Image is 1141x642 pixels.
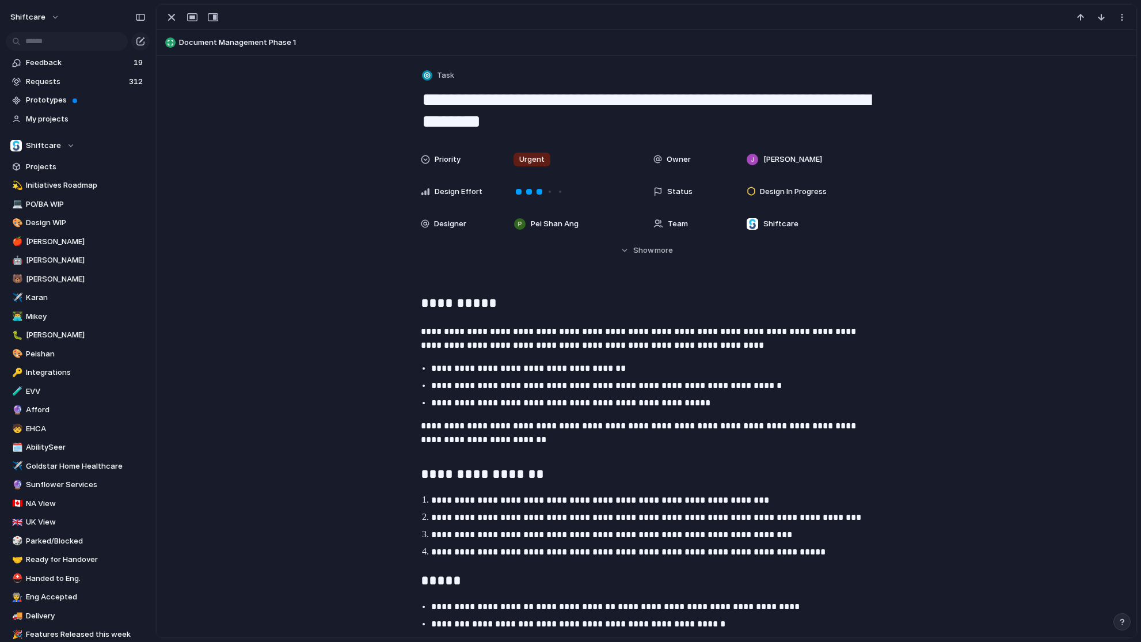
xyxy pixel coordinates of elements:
[6,271,150,288] div: 🐻[PERSON_NAME]
[26,57,130,69] span: Feedback
[10,404,22,416] button: 🔮
[10,329,22,341] button: 🐛
[6,252,150,269] div: 🤖[PERSON_NAME]
[26,113,146,125] span: My projects
[420,67,458,84] button: Task
[6,111,150,128] a: My projects
[26,629,146,640] span: Features Released this week
[12,591,20,604] div: 👨‍🏭
[26,404,146,416] span: Afford
[6,514,150,531] a: 🇬🇧UK View
[6,196,150,213] a: 💻PO/BA WIP
[668,218,688,230] span: Team
[12,534,20,548] div: 🎲
[26,292,146,303] span: Karan
[6,495,150,512] a: 🇨🇦NA View
[6,289,150,306] div: ✈️Karan
[6,551,150,568] a: 🤝Ready for Handover
[12,366,20,379] div: 🔑
[6,533,150,550] div: 🎲Parked/Blocked
[655,245,673,256] span: more
[26,273,146,285] span: [PERSON_NAME]
[26,591,146,603] span: Eng Accepted
[10,461,22,472] button: ✈️
[6,607,150,625] a: 🚚Delivery
[12,478,20,492] div: 🔮
[6,458,150,475] a: ✈️Goldstar Home Healthcare
[6,92,150,109] a: Prototypes
[6,54,150,71] a: Feedback19
[10,348,22,360] button: 🎨
[10,498,22,510] button: 🇨🇦
[437,70,454,81] span: Task
[12,272,20,286] div: 🐻
[12,329,20,342] div: 🐛
[12,385,20,398] div: 🧪
[434,218,466,230] span: Designer
[10,554,22,565] button: 🤝
[26,329,146,341] span: [PERSON_NAME]
[10,516,22,528] button: 🇬🇧
[26,311,146,322] span: Mikey
[12,609,20,622] div: 🚚
[6,383,150,400] a: 🧪EVV
[763,218,798,230] span: Shiftcare
[12,422,20,435] div: 🧒
[26,554,146,565] span: Ready for Handover
[531,218,579,230] span: Pei Shan Ang
[26,217,146,229] span: Design WIP
[6,214,150,231] a: 🎨Design WIP
[6,476,150,493] a: 🔮Sunflower Services
[10,367,22,378] button: 🔑
[10,535,22,547] button: 🎲
[6,158,150,176] a: Projects
[6,326,150,344] div: 🐛[PERSON_NAME]
[26,76,125,88] span: Requests
[10,629,22,640] button: 🎉
[12,441,20,454] div: 🗓️
[12,197,20,211] div: 💻
[26,516,146,528] span: UK View
[667,154,691,165] span: Owner
[763,154,822,165] span: [PERSON_NAME]
[26,94,146,106] span: Prototypes
[6,364,150,381] a: 🔑Integrations
[10,217,22,229] button: 🎨
[12,459,20,473] div: ✈️
[12,553,20,567] div: 🤝
[6,233,150,250] a: 🍎[PERSON_NAME]
[6,177,150,194] div: 💫Initiatives Roadmap
[10,254,22,266] button: 🤖
[179,37,1131,48] span: Document Management Phase 1
[6,73,150,90] a: Requests312
[12,235,20,248] div: 🍎
[6,588,150,606] a: 👨‍🏭Eng Accepted
[26,479,146,491] span: Sunflower Services
[6,420,150,438] a: 🧒EHCA
[12,628,20,641] div: 🎉
[10,12,45,23] span: shiftcare
[5,8,66,26] button: shiftcare
[760,186,827,197] span: Design In Progress
[12,347,20,360] div: 🎨
[6,308,150,325] a: 👨‍💻Mikey
[10,386,22,397] button: 🧪
[12,497,20,510] div: 🇨🇦
[10,311,22,322] button: 👨‍💻
[6,401,150,419] div: 🔮Afford
[10,573,22,584] button: ⛑️
[12,216,20,230] div: 🎨
[10,236,22,248] button: 🍎
[6,439,150,456] a: 🗓️AbilitySeer
[6,570,150,587] a: ⛑️Handed to Eng.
